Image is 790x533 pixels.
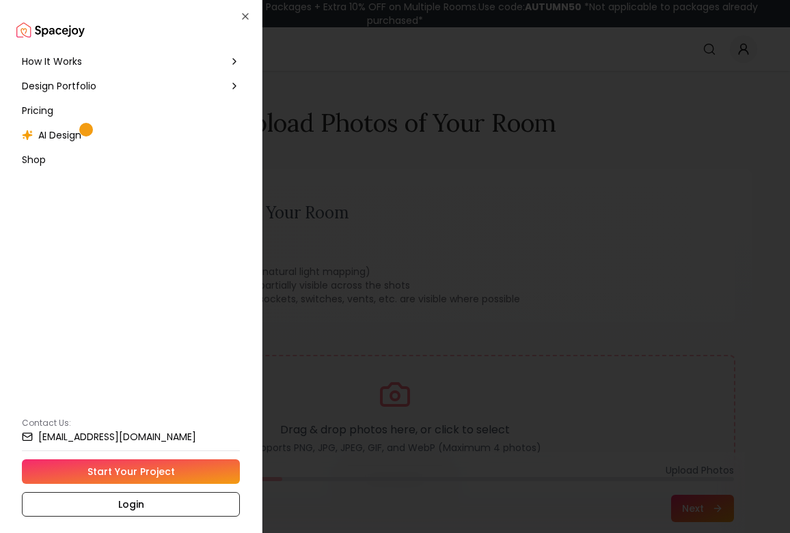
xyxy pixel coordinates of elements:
[22,153,46,167] span: Shop
[22,418,240,429] p: Contact Us:
[22,492,240,517] a: Login
[16,16,85,44] img: Spacejoy Logo
[22,459,240,484] a: Start Your Project
[22,79,96,93] span: Design Portfolio
[22,104,53,117] span: Pricing
[38,432,196,442] small: [EMAIL_ADDRESS][DOMAIN_NAME]
[22,55,82,68] span: How It Works
[38,128,81,142] span: AI Design
[16,16,85,44] a: Spacejoy
[22,431,240,442] a: [EMAIL_ADDRESS][DOMAIN_NAME]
